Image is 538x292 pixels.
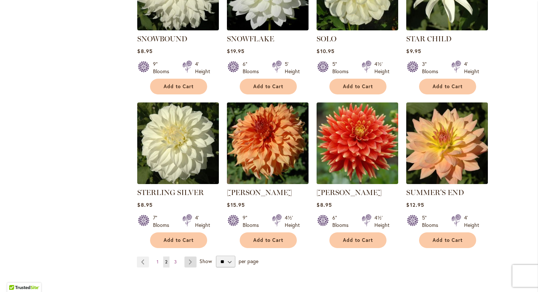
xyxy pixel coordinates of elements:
[317,201,332,208] span: $8.95
[253,237,283,243] span: Add to Cart
[406,201,424,208] span: $12.95
[317,179,398,186] a: STEVEN DAVID
[332,214,353,229] div: 6" Blooms
[137,34,187,43] a: SNOWBOUND
[164,83,194,90] span: Add to Cart
[227,34,274,43] a: SNOWFLAKE
[332,60,353,75] div: 5" Blooms
[406,48,421,55] span: $9.95
[227,188,292,197] a: [PERSON_NAME]
[227,48,244,55] span: $19.95
[406,179,488,186] a: SUMMER'S END
[317,48,334,55] span: $10.95
[285,214,300,229] div: 4½' Height
[165,259,168,265] span: 2
[433,237,463,243] span: Add to Cart
[253,83,283,90] span: Add to Cart
[174,259,177,265] span: 3
[243,60,263,75] div: 6" Blooms
[406,34,452,43] a: STAR CHILD
[137,48,152,55] span: $8.95
[155,257,160,267] a: 1
[317,102,398,184] img: STEVEN DAVID
[239,258,258,265] span: per page
[195,60,210,75] div: 4' Height
[406,25,488,32] a: STAR CHILD
[329,232,386,248] button: Add to Cart
[285,60,300,75] div: 5' Height
[406,188,464,197] a: SUMMER'S END
[406,102,488,184] img: SUMMER'S END
[317,188,382,197] a: [PERSON_NAME]
[343,83,373,90] span: Add to Cart
[227,201,244,208] span: $15.95
[240,79,297,94] button: Add to Cart
[317,25,398,32] a: SOLO
[464,214,479,229] div: 4' Height
[422,60,442,75] div: 3" Blooms
[137,179,219,186] a: Sterling Silver
[464,60,479,75] div: 4' Height
[419,79,476,94] button: Add to Cart
[227,25,309,32] a: SNOWFLAKE
[329,79,386,94] button: Add to Cart
[137,188,204,197] a: STERLING SILVER
[164,237,194,243] span: Add to Cart
[195,214,210,229] div: 4' Height
[172,257,179,267] a: 3
[374,60,389,75] div: 4½' Height
[243,214,263,229] div: 9" Blooms
[157,259,158,265] span: 1
[150,79,207,94] button: Add to Cart
[5,266,26,287] iframe: Launch Accessibility Center
[240,232,297,248] button: Add to Cart
[422,214,442,229] div: 5" Blooms
[153,214,173,229] div: 7" Blooms
[374,214,389,229] div: 4½' Height
[419,232,476,248] button: Add to Cart
[317,34,336,43] a: SOLO
[137,201,152,208] span: $8.95
[199,258,212,265] span: Show
[343,237,373,243] span: Add to Cart
[153,60,173,75] div: 9" Blooms
[433,83,463,90] span: Add to Cart
[150,232,207,248] button: Add to Cart
[227,179,309,186] a: Steve Meggos
[137,102,219,184] img: Sterling Silver
[227,102,309,184] img: Steve Meggos
[137,25,219,32] a: Snowbound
